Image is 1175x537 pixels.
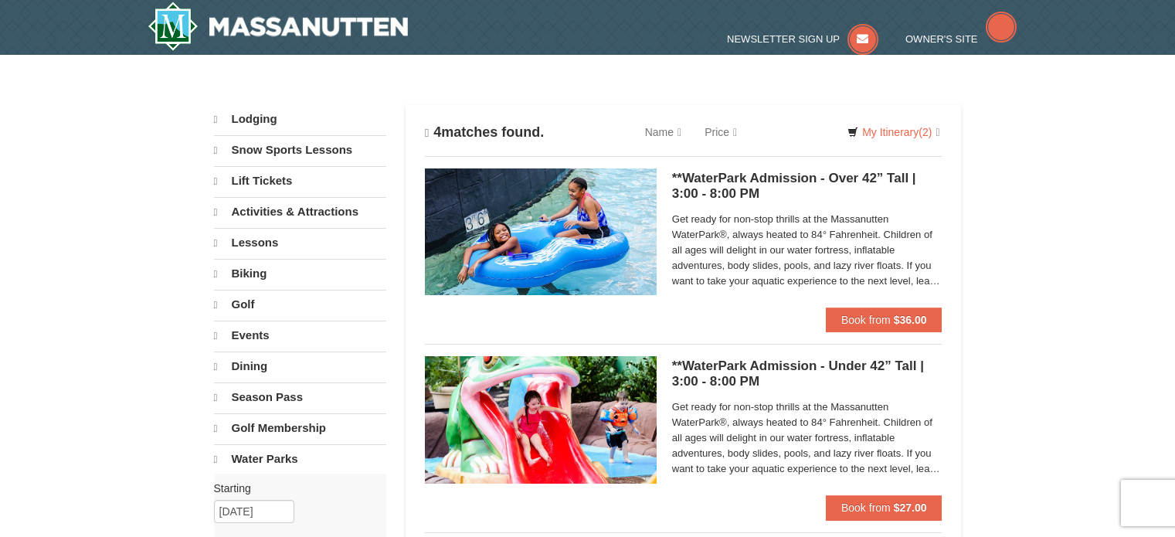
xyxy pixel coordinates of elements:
span: Owner's Site [905,33,978,45]
a: Name [633,117,693,148]
a: Massanutten Resort [148,2,409,51]
h5: **WaterPark Admission - Over 42” Tall | 3:00 - 8:00 PM [672,171,942,202]
span: Get ready for non-stop thrills at the Massanutten WaterPark®, always heated to 84° Fahrenheit. Ch... [672,212,942,289]
a: Lessons [214,228,386,257]
button: Book from $27.00 [826,495,942,520]
span: (2) [919,126,932,138]
a: Season Pass [214,382,386,412]
span: Book from [841,501,891,514]
a: Lodging [214,105,386,134]
h5: **WaterPark Admission - Under 42” Tall | 3:00 - 8:00 PM [672,359,942,389]
strong: $36.00 [894,314,927,326]
a: Newsletter Sign Up [727,33,878,45]
span: Newsletter Sign Up [727,33,840,45]
a: Biking [214,259,386,288]
strong: $27.00 [894,501,927,514]
button: Book from $36.00 [826,308,942,332]
a: My Itinerary(2) [837,121,949,144]
a: Dining [214,352,386,381]
a: Activities & Attractions [214,197,386,226]
img: Massanutten Resort Logo [148,2,409,51]
span: Get ready for non-stop thrills at the Massanutten WaterPark®, always heated to 84° Fahrenheit. Ch... [672,399,942,477]
img: 6619917-1058-293f39d8.jpg [425,168,657,295]
label: Starting [214,481,375,496]
a: Events [214,321,386,350]
a: Snow Sports Lessons [214,135,386,165]
a: Owner's Site [905,33,1017,45]
a: Price [693,117,749,148]
span: Book from [841,314,891,326]
img: 6619917-1062-d161e022.jpg [425,356,657,483]
a: Lift Tickets [214,166,386,195]
a: Water Parks [214,444,386,474]
a: Golf [214,290,386,319]
a: Golf Membership [214,413,386,443]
